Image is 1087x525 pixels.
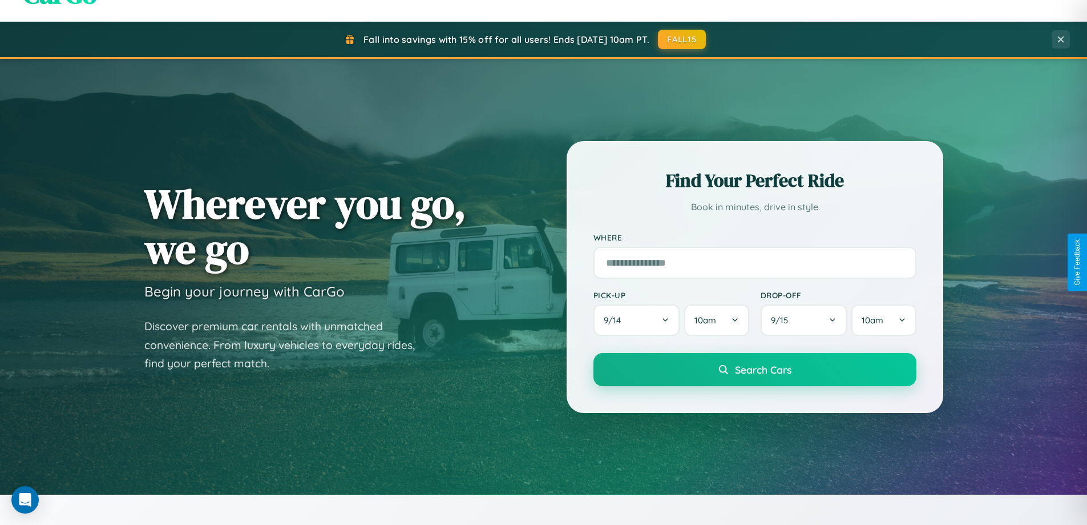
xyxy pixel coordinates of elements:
p: Book in minutes, drive in style [593,199,916,215]
span: Fall into savings with 15% off for all users! Ends [DATE] 10am PT. [363,34,649,45]
button: 10am [851,304,916,336]
button: Search Cars [593,353,916,386]
span: 9 / 15 [771,315,794,326]
p: Discover premium car rentals with unmatched convenience. From luxury vehicles to everyday rides, ... [144,317,430,373]
button: FALL15 [658,30,706,49]
label: Drop-off [761,290,916,300]
span: 10am [694,315,716,326]
h1: Wherever you go, we go [144,181,466,271]
span: 10am [862,315,883,326]
button: 10am [684,304,749,336]
label: Where [593,233,916,242]
span: Search Cars [735,363,791,376]
div: Give Feedback [1073,239,1081,286]
label: Pick-up [593,290,749,300]
h2: Find Your Perfect Ride [593,168,916,193]
h3: Begin your journey with CarGo [144,283,345,300]
button: 9/15 [761,304,847,336]
span: 9 / 14 [604,315,627,326]
button: 9/14 [593,304,680,336]
div: Open Intercom Messenger [11,486,39,514]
